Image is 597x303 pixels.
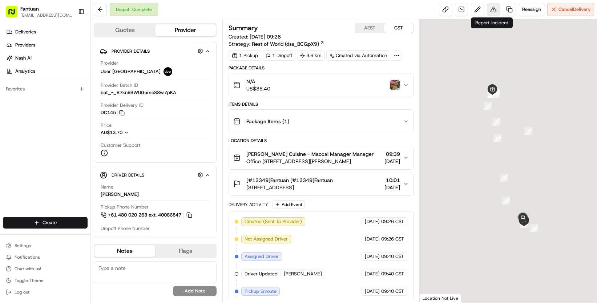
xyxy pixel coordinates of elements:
span: Rest of World (dss_BCQpX9) [252,40,319,48]
button: Chat with us! [3,264,88,274]
button: [PERSON_NAME] Cuisine - Maocai Manager ManagerOffice [STREET_ADDRESS][PERSON_NAME]09:39[DATE] [229,146,413,169]
span: Created: [229,33,281,40]
button: Driver Details [100,169,210,181]
span: Deliveries [15,29,36,35]
div: 1 [524,127,532,135]
span: 09:26 CST [381,236,404,242]
span: [DATE] [365,236,380,242]
div: Report Incident [471,17,513,28]
span: 09:26 CST [381,218,404,225]
span: Pickup Enroute [245,288,277,295]
span: +61 480 020 263 ext. 40086847 [108,212,181,218]
span: [STREET_ADDRESS] [246,184,333,191]
button: Log out [3,287,88,297]
div: 3 [484,102,492,110]
span: 09:39 [384,150,400,158]
button: Reassign [519,3,544,16]
span: Price [101,122,112,129]
span: Toggle Theme [15,278,44,283]
span: [DATE] [365,253,380,260]
span: bat_-_B7kn9SWUGamoS8wiZpKA [101,89,176,96]
span: Log out [15,289,29,295]
div: [PERSON_NAME] [101,191,139,198]
span: [DATE] [365,271,380,277]
button: Notifications [3,252,88,262]
button: DC145 [101,109,125,116]
span: Create [43,219,57,226]
a: Created via Automation [326,50,390,61]
span: 09:40 CST [381,271,404,277]
span: Driver Details [112,172,144,178]
a: Nash AI [3,52,90,64]
img: photo_proof_of_delivery image [390,80,400,90]
span: N/A [246,78,270,85]
button: Fantuan[EMAIL_ADDRESS][DOMAIN_NAME] [3,3,75,20]
span: Assigned Driver [245,253,279,260]
span: Driver Updated [245,271,278,277]
div: 3.6 km [297,50,325,61]
button: [EMAIL_ADDRESS][DOMAIN_NAME] [20,12,72,18]
span: Provider Batch ID [101,82,138,89]
span: Customer Support [101,142,141,149]
button: CST [384,23,413,33]
button: Provider Details [100,45,210,57]
span: Provider Delivery ID [101,102,144,109]
span: Settings [15,243,31,249]
span: Cancel Delivery [558,6,591,13]
span: Reassign [522,6,541,13]
div: Items Details [229,101,414,107]
span: [DATE] [384,158,400,165]
span: Name [101,184,113,190]
span: [PERSON_NAME] Cuisine - Maocai Manager Manager [246,150,374,158]
a: Providers [3,39,90,51]
button: Flags [155,245,216,257]
button: [#13349]Fantuan [#13349]Fantuan[STREET_ADDRESS]10:01[DATE] [229,172,413,195]
span: 09:40 CST [381,288,404,295]
span: [#13349]Fantuan [#13349]Fantuan [246,177,333,184]
div: 2 [492,118,500,126]
button: Settings [3,241,88,251]
span: Provider [101,60,118,66]
a: Rest of World (dss_BCQpX9) [252,40,324,48]
button: CancelDelivery [547,3,594,16]
button: N/AUS$38.40photo_proof_of_delivery image [229,73,413,97]
button: Provider [155,24,216,36]
button: Create [3,217,88,229]
div: 1 Dropoff [263,50,295,61]
span: Nash AI [15,55,32,61]
button: Notes [94,245,155,257]
div: Delivery Activity [229,202,268,207]
button: AEST [355,23,384,33]
div: Package Details [229,65,414,71]
button: Add Event [273,200,305,209]
div: Location Details [229,138,414,144]
h3: Summary [229,25,258,31]
div: 10 [493,134,501,142]
div: Favorites [3,83,88,95]
span: Analytics [15,68,35,74]
div: 12 [502,197,510,205]
span: AU$13.70 [101,129,122,136]
div: 11 [500,174,508,182]
span: US$38.40 [246,85,270,92]
span: Providers [15,42,35,48]
span: 09:40 CST [381,253,404,260]
div: 1 Pickup [229,50,261,61]
button: Toggle Theme [3,275,88,286]
span: Office [STREET_ADDRESS][PERSON_NAME] [246,158,374,165]
button: Fantuan [20,5,39,12]
a: Analytics [3,65,90,77]
button: AU$13.70 [101,129,165,136]
span: [PERSON_NAME] [284,271,322,277]
span: Pickup Phone Number [101,204,149,210]
span: Notifications [15,254,40,260]
img: uber-new-logo.jpeg [164,67,172,76]
a: +61 480 020 263 ext. 40086847 [101,211,193,219]
span: [DATE] [365,288,380,295]
span: Created (Sent To Provider) [245,218,302,225]
span: Not Assigned Driver [245,236,288,242]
